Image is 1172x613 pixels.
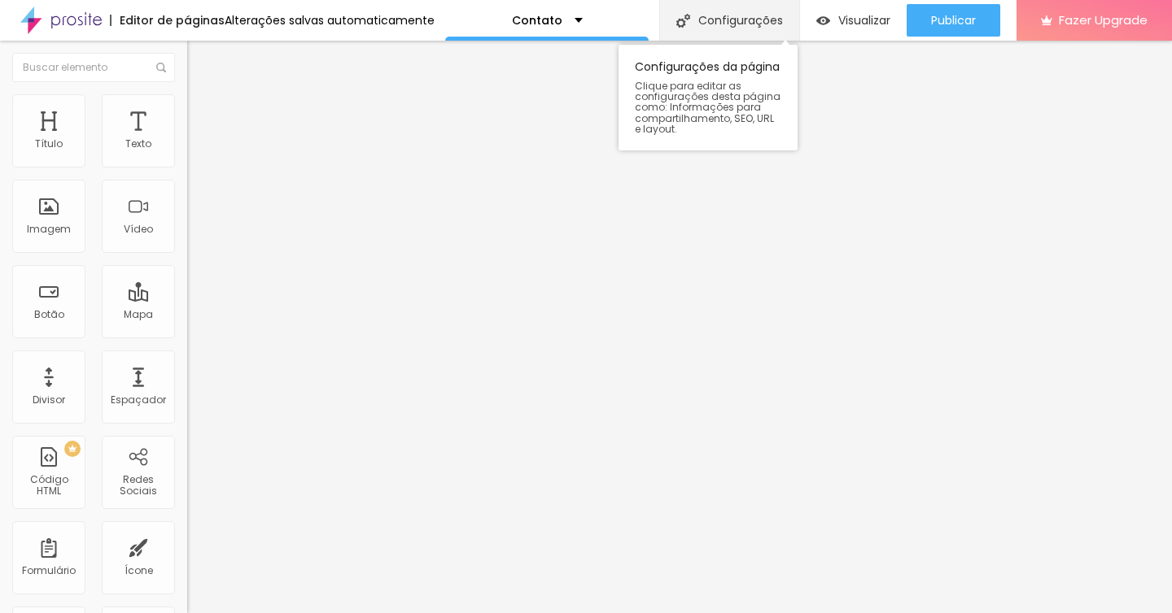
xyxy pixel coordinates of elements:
[106,474,170,498] div: Redes Sociais
[676,14,690,28] img: Icone
[635,80,781,134] span: Clique para editar as configurações desta página como: Informações para compartilhamento, SEO, UR...
[225,15,435,26] div: Alterações salvas automaticamente
[907,4,1000,37] button: Publicar
[16,474,81,498] div: Código HTML
[931,14,976,27] span: Publicar
[110,15,225,26] div: Editor de páginas
[12,53,175,82] input: Buscar elemento
[34,309,64,320] div: Botão
[111,394,166,406] div: Espaçador
[125,138,151,150] div: Texto
[816,14,830,28] img: view-1.svg
[22,565,76,576] div: Formulário
[156,63,166,72] img: Icone
[124,309,153,320] div: Mapa
[124,224,153,235] div: Vídeo
[27,224,71,235] div: Imagem
[35,138,63,150] div: Título
[33,394,65,406] div: Divisor
[1059,13,1148,27] span: Fazer Upgrade
[512,15,562,26] p: Contato
[800,4,907,37] button: Visualizar
[187,41,1172,613] iframe: Editor
[619,45,798,150] div: Configurações da página
[125,565,153,576] div: Ícone
[838,14,890,27] span: Visualizar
